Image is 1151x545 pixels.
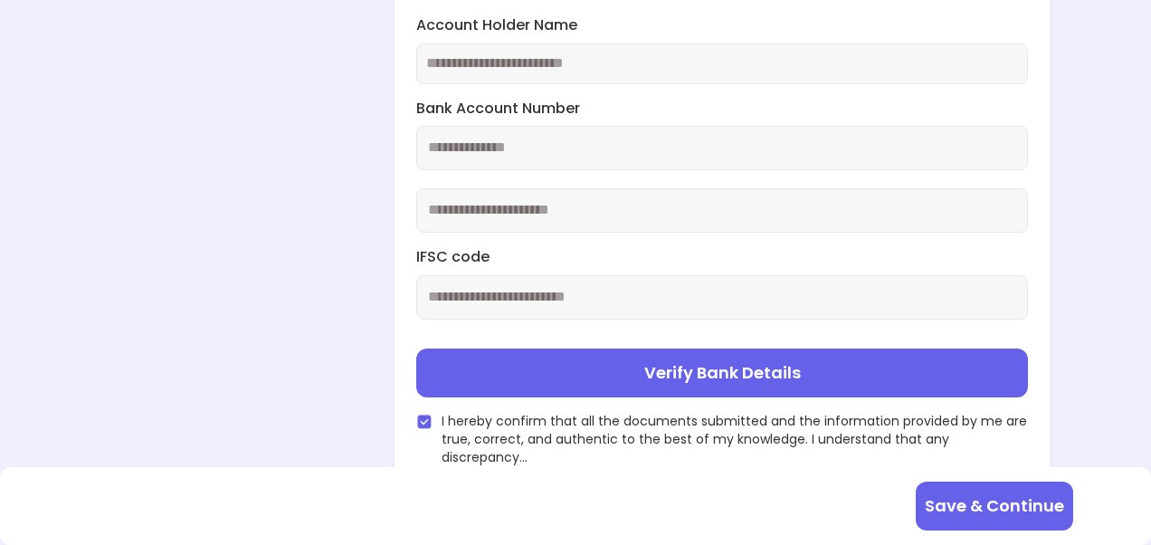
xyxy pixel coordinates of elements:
[416,414,433,430] img: checked
[916,482,1073,531] button: Save & Continue
[416,99,1027,120] label: Bank Account Number
[416,349,1027,397] button: Verify Bank Details
[442,412,1027,466] span: I hereby confirm that all the documents submitted and the information provided by me are true, co...
[416,15,1027,36] label: Account Holder Name
[416,247,1027,268] label: IFSC code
